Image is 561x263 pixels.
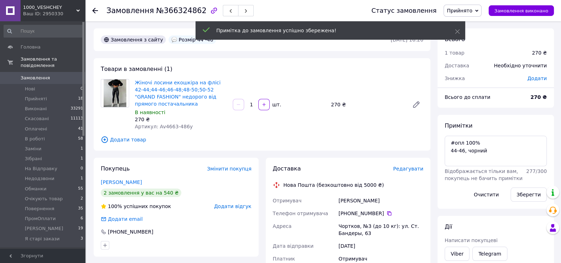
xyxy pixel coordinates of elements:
[169,35,216,44] div: Розмір 44 -46
[21,44,40,50] span: Головна
[445,94,490,100] span: Всього до сплати
[393,166,423,172] span: Редагувати
[25,216,56,222] span: ПромОплати
[21,56,85,69] span: Замовлення та повідомлення
[78,225,83,232] span: 19
[207,166,252,172] span: Змінити покупця
[445,75,465,81] span: Знижка
[337,240,425,252] div: [DATE]
[25,96,47,102] span: Прийняті
[273,165,301,172] span: Доставка
[135,80,221,107] a: Жіночі лосини екошкіра на флісі 42-44;44-46;46-48;48-50;50-52 "GRAND FASHION" недорого від прямог...
[101,165,130,172] span: Покупець
[445,237,497,243] span: Написати покупцеві
[25,126,47,132] span: Оплачені
[468,188,505,202] button: Очистити
[445,136,547,166] textarea: #опл 100% 44-46, чорний
[107,216,143,223] div: Додати email
[445,122,472,129] span: Примітки
[445,247,469,261] a: Viber
[101,203,171,210] div: успішних покупок
[25,166,57,172] span: На Відправку
[273,256,295,262] span: Платник
[494,8,548,13] span: Замовлення виконано
[447,8,472,13] span: Прийнято
[25,225,63,232] span: [PERSON_NAME]
[108,203,122,209] span: 100%
[81,236,83,242] span: 3
[25,175,54,182] span: Недодзвони
[527,75,547,81] span: Додати
[107,228,154,235] div: [PHONE_NUMBER]
[273,211,328,216] span: Телефон отримувача
[339,210,423,217] div: [PHONE_NUMBER]
[25,156,42,162] span: Зібрані
[101,66,172,72] span: Товари в замовленні (1)
[23,11,85,17] div: Ваш ID: 2950330
[78,186,83,192] span: 55
[25,136,45,142] span: В роботі
[104,79,126,107] img: Жіночі лосини екошкіра на флісі 42-44;44-46;46-48;48-50;50-52 "GRAND FASHION" недорого від прямог...
[532,49,547,56] div: 270 ₴
[171,37,177,43] img: :speech_balloon:
[526,168,547,174] span: 277 / 300
[81,146,83,152] span: 1
[78,136,83,142] span: 58
[530,94,547,100] b: 270 ₴
[71,116,83,122] span: 11113
[372,7,437,14] div: Статус замовлення
[78,96,83,102] span: 18
[25,86,35,92] span: Нові
[216,27,437,34] div: Примітка до замовлення успішно збережена!
[81,196,83,202] span: 2
[273,223,292,229] span: Адреса
[81,166,83,172] span: 0
[337,220,425,240] div: Чортков, №3 (до 10 кг): ул. Ст. Бандеры, 63
[445,63,469,68] span: Доставка
[4,25,84,38] input: Пошук
[25,236,60,242] span: Я старі закази
[214,203,251,209] span: Додати відгук
[472,247,507,261] a: Telegram
[445,50,464,56] span: 1 товар
[100,216,143,223] div: Додати email
[78,206,83,212] span: 35
[21,75,50,81] span: Замовлення
[337,194,425,207] div: [PERSON_NAME]
[135,124,193,129] span: Артикул: Av4663-486y
[78,126,83,132] span: 41
[81,86,83,92] span: 0
[270,101,282,108] div: шт.
[81,216,83,222] span: 6
[273,243,314,249] span: Дата відправки
[445,223,452,230] span: Дії
[101,179,142,185] a: [PERSON_NAME]
[25,186,46,192] span: Обманки
[489,5,554,16] button: Замовлення виконано
[106,6,154,15] span: Замовлення
[25,116,49,122] span: Скасовані
[282,181,386,189] div: Нова Пошта (безкоштовно від 5000 ₴)
[81,175,83,182] span: 1
[25,206,54,212] span: Повернення
[23,4,76,11] span: 1000_VESHCHEY
[92,7,98,14] div: Повернутися назад
[101,136,423,144] span: Додати товар
[81,156,83,162] span: 1
[25,106,47,112] span: Виконані
[25,146,42,152] span: Заміни
[25,196,63,202] span: Очікують товар
[101,189,181,197] div: 2 замовлення у вас на 540 ₴
[328,100,406,110] div: 270 ₴
[135,116,227,123] div: 270 ₴
[101,35,166,44] div: Замовлення з сайту
[71,106,83,112] span: 33291
[273,198,302,203] span: Отримувач
[409,97,423,112] a: Редагувати
[156,6,207,15] span: №366324862
[511,188,547,202] button: Зберегти
[135,110,165,115] span: В наявності
[445,168,522,181] span: Відображається тільки вам, покупець не бачить примітки
[490,58,551,73] div: Необхідно уточнити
